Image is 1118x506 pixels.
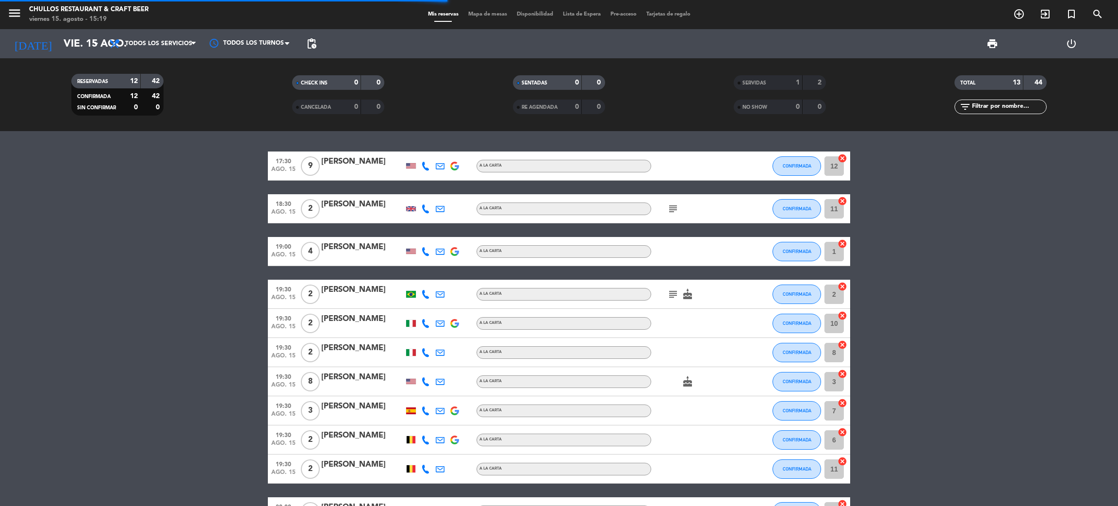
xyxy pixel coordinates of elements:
strong: 0 [354,103,358,110]
i: menu [7,6,22,20]
strong: 0 [354,79,358,86]
button: CONFIRMADA [773,314,821,333]
button: CONFIRMADA [773,372,821,391]
img: google-logo.png [450,162,459,170]
button: CONFIRMADA [773,156,821,176]
span: 2 [301,343,320,362]
span: CONFIRMADA [783,320,811,326]
div: [PERSON_NAME] [321,458,404,471]
i: cake [682,376,693,388]
strong: 12 [130,78,138,84]
span: CONFIRMADA [783,408,811,413]
div: [PERSON_NAME] [321,371,404,384]
span: A la carta [479,321,502,325]
strong: 0 [818,103,823,110]
div: [PERSON_NAME] [321,198,404,211]
span: 19:30 [271,458,296,469]
span: ago. 15 [271,440,296,451]
i: cancel [838,239,847,249]
div: [PERSON_NAME] [321,155,404,168]
span: 2 [301,314,320,333]
span: 19:30 [271,400,296,411]
span: CONFIRMADA [783,163,811,169]
span: CHECK INS [301,81,328,85]
button: CONFIRMADA [773,199,821,219]
strong: 0 [575,79,579,86]
i: power_settings_new [1066,38,1077,50]
span: ago. 15 [271,294,296,305]
span: 4 [301,242,320,261]
span: 2 [301,459,320,479]
span: CONFIRMADA [783,466,811,472]
span: ago. 15 [271,209,296,220]
span: Mis reservas [423,12,463,17]
span: A la carta [479,206,502,210]
i: arrow_drop_down [90,38,102,50]
strong: 44 [1035,79,1044,86]
i: turned_in_not [1066,8,1077,20]
span: CONFIRMADA [783,379,811,384]
span: pending_actions [306,38,317,50]
span: 19:30 [271,283,296,294]
strong: 0 [156,104,162,111]
strong: 0 [134,104,138,111]
span: ago. 15 [271,382,296,393]
span: Disponibilidad [512,12,558,17]
span: 3 [301,401,320,421]
div: LOG OUT [1032,29,1111,58]
div: viernes 15. agosto - 15:19 [29,15,148,24]
span: SENTADAS [522,81,547,85]
strong: 0 [377,79,382,86]
div: Chullos Restaurant & Craft Beer [29,5,148,15]
i: filter_list [959,101,971,113]
i: cancel [838,340,847,350]
i: cancel [838,456,847,466]
span: 19:30 [271,312,296,323]
img: google-logo.png [450,319,459,328]
span: 2 [301,430,320,450]
i: cancel [838,398,847,408]
i: cake [682,288,693,300]
span: A la carta [479,379,502,383]
span: print [986,38,998,50]
span: A la carta [479,292,502,296]
span: Tarjetas de regalo [641,12,695,17]
span: A la carta [479,438,502,441]
strong: 42 [152,93,162,100]
strong: 1 [796,79,800,86]
i: cancel [838,311,847,320]
span: SERVIDAS [742,81,766,85]
span: A la carta [479,164,502,168]
i: cancel [838,427,847,437]
i: cancel [838,282,847,291]
div: [PERSON_NAME] [321,313,404,325]
span: 8 [301,372,320,391]
strong: 0 [597,103,603,110]
span: NO SHOW [742,105,767,110]
span: 19:30 [271,371,296,382]
input: Filtrar por nombre... [971,101,1046,112]
span: 19:30 [271,429,296,440]
span: A la carta [479,408,502,412]
span: 2 [301,285,320,304]
span: 9 [301,156,320,176]
strong: 12 [130,93,138,100]
span: ago. 15 [271,166,296,177]
span: TOTAL [960,81,975,85]
span: ago. 15 [271,411,296,422]
span: CANCELADA [301,105,331,110]
button: CONFIRMADA [773,343,821,362]
span: 2 [301,199,320,219]
span: SIN CONFIRMAR [77,105,116,110]
button: CONFIRMADA [773,430,821,450]
i: exit_to_app [1039,8,1051,20]
span: CONFIRMADA [77,94,111,99]
span: A la carta [479,249,502,253]
span: A la carta [479,350,502,354]
i: cancel [838,153,847,163]
img: google-logo.png [450,436,459,444]
i: cancel [838,196,847,206]
span: Pre-acceso [606,12,641,17]
span: CONFIRMADA [783,249,811,254]
div: [PERSON_NAME] [321,284,404,296]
